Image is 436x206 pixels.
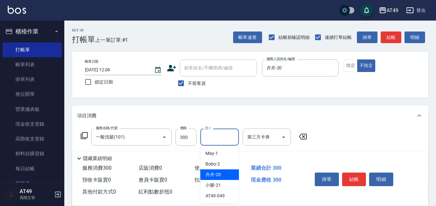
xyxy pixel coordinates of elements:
span: 卉卉 -20 [205,171,221,178]
span: 其他付款方式 0 [82,189,116,195]
span: 使用預收卡 0 [195,165,223,171]
a: 現金收支登錄 [3,117,62,131]
p: 隱藏業績明細 [83,155,112,162]
button: Choose date, selected date is 2025-09-21 [150,62,166,78]
button: 櫃檯作業 [3,23,62,40]
span: 業績合計 300 [251,165,281,171]
p: 高階主管 [20,195,52,201]
button: 登出 [404,4,428,16]
label: 服務名稱/代號 [96,126,117,130]
span: 鎖定日期 [95,79,113,85]
span: AT49 -049 [205,193,225,199]
span: 不留客資 [188,80,206,87]
input: YYYY/MM/DD hh:mm [85,65,148,75]
a: 每日結帳 [3,161,62,176]
img: Person [5,188,18,201]
button: save [360,4,373,17]
span: Bobo -2 [205,161,220,167]
button: 明細 [404,31,425,43]
h5: AT49 [20,188,52,195]
span: 上一筆訂單:#1 [95,36,128,44]
button: 指定 [344,59,358,72]
a: 高階收支登錄 [3,131,62,146]
span: 小樂 -21 [205,182,221,189]
label: 洗-1 [205,126,211,130]
label: 帳單日期 [85,59,98,64]
label: 服務人員姓名/編號 [267,57,295,61]
button: 帳單速查 [233,31,262,43]
button: 掛單 [357,31,377,43]
span: 結帳前確認明細 [278,34,310,41]
img: Logo [8,6,26,14]
a: 打帳單 [3,42,62,57]
div: AT49 [386,6,398,14]
a: 帳單列表 [3,57,62,72]
button: 結帳 [342,173,366,186]
span: 紅利點數折抵 0 [139,189,172,195]
label: 價格 [180,126,187,130]
button: Open [159,132,169,142]
span: 現金應收 300 [251,177,281,183]
a: 座位開單 [3,87,62,102]
span: 預收卡販賣 0 [82,177,111,183]
span: May -1 [205,150,218,157]
div: 項目消費 [72,105,428,126]
span: 服務消費 300 [82,165,112,171]
span: 扣入金 0 [195,177,213,183]
h3: 打帳單 [72,35,95,44]
a: 營業儀表板 [3,102,62,117]
button: Open [278,132,289,142]
span: 會員卡販賣 0 [139,177,167,183]
button: 掛單 [315,173,339,186]
button: 不指定 [357,59,375,72]
a: 排班表 [3,176,62,191]
a: 材料自購登錄 [3,146,62,161]
span: 店販消費 0 [139,165,162,171]
button: 明細 [369,173,393,186]
a: 掛單列表 [3,72,62,87]
span: 連續打單結帳 [325,34,352,41]
h2: Key In [72,28,95,32]
p: 項目消費 [77,112,96,119]
button: 結帳 [381,31,401,43]
button: AT49 [376,4,401,17]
